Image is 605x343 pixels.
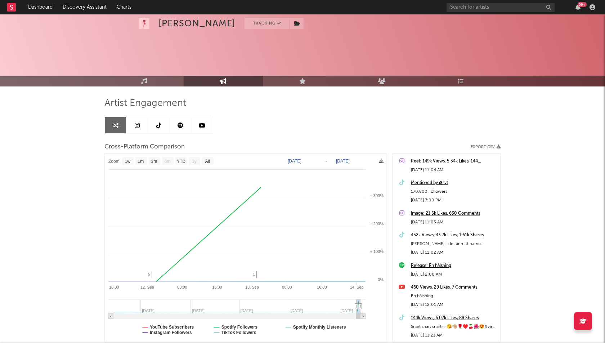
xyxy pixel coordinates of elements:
text: [DATE] [288,159,301,164]
text: 1w [125,159,131,164]
text: Instagram Followers [150,330,192,335]
text: 1y [192,159,197,164]
button: 99+ [575,4,581,10]
a: 144k Views, 6.07k Likes, 88 Shares [411,314,497,322]
text: Zoom [108,159,120,164]
text: 16:00 [109,285,119,289]
button: Tracking [245,18,290,29]
text: 14. Sep [350,285,364,289]
span: 1 [253,272,255,276]
div: [DATE] 11:03 AM [411,218,497,227]
text: + 100% [370,249,384,254]
span: Cross-Platform Comparison [104,143,185,151]
div: [DATE] 11:21 AM [411,331,497,340]
span: 5 [148,272,150,276]
div: [DATE] 7:00 PM [411,196,497,205]
text: [DATE] [336,159,350,164]
div: 99 + [578,2,587,7]
text: → [324,159,328,164]
text: 12. Sep [140,285,154,289]
div: [DATE] 12:01 AM [411,300,497,309]
div: [DATE] 11:02 AM [411,248,497,257]
div: En hälsning [411,292,497,300]
text: 13. Sep [245,285,259,289]
span: Artist Engagement [104,99,186,108]
text: + 300% [370,193,384,198]
text: + 200% [370,222,384,226]
div: [DATE] 2:00 AM [411,270,497,279]
button: Export CSV [471,145,501,149]
div: [PERSON_NAME]… det är mitt namn. [411,240,497,248]
div: 170,800 Followers [411,187,497,196]
a: 460 Views, 29 Likes, 7 Comments [411,283,497,292]
text: 6m [165,159,171,164]
text: Spotify Monthly Listeners [293,325,346,330]
text: All [205,159,210,164]
a: Reel: 149k Views, 5.34k Likes, 144 Comments [411,157,497,166]
text: 1m [138,159,144,164]
a: 432k Views, 43.7k Likes, 1.61k Shares [411,231,497,240]
div: [DATE] 11:04 AM [411,166,497,174]
text: YTD [177,159,185,164]
text: 08:00 [177,285,187,289]
div: [PERSON_NAME] [158,18,236,29]
text: TikTok Followers [221,330,256,335]
text: Spotify Followers [221,325,257,330]
text: 16:00 [212,285,222,289]
text: 08:00 [282,285,292,289]
div: Snart snart snart…..😘🤏🏼🌹♥️🍒🌺😍#viral #fördig #musik #foryou [411,322,497,331]
text: 3m [151,159,157,164]
a: Release: En hälsning [411,262,497,270]
a: Mentioned by @svt [411,179,497,187]
a: Image: 21.5k Likes, 630 Comments [411,209,497,218]
text: YouTube Subscribers [150,325,194,330]
input: Search for artists [447,3,555,12]
text: 0% [378,277,384,282]
text: 16:00 [317,285,327,289]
